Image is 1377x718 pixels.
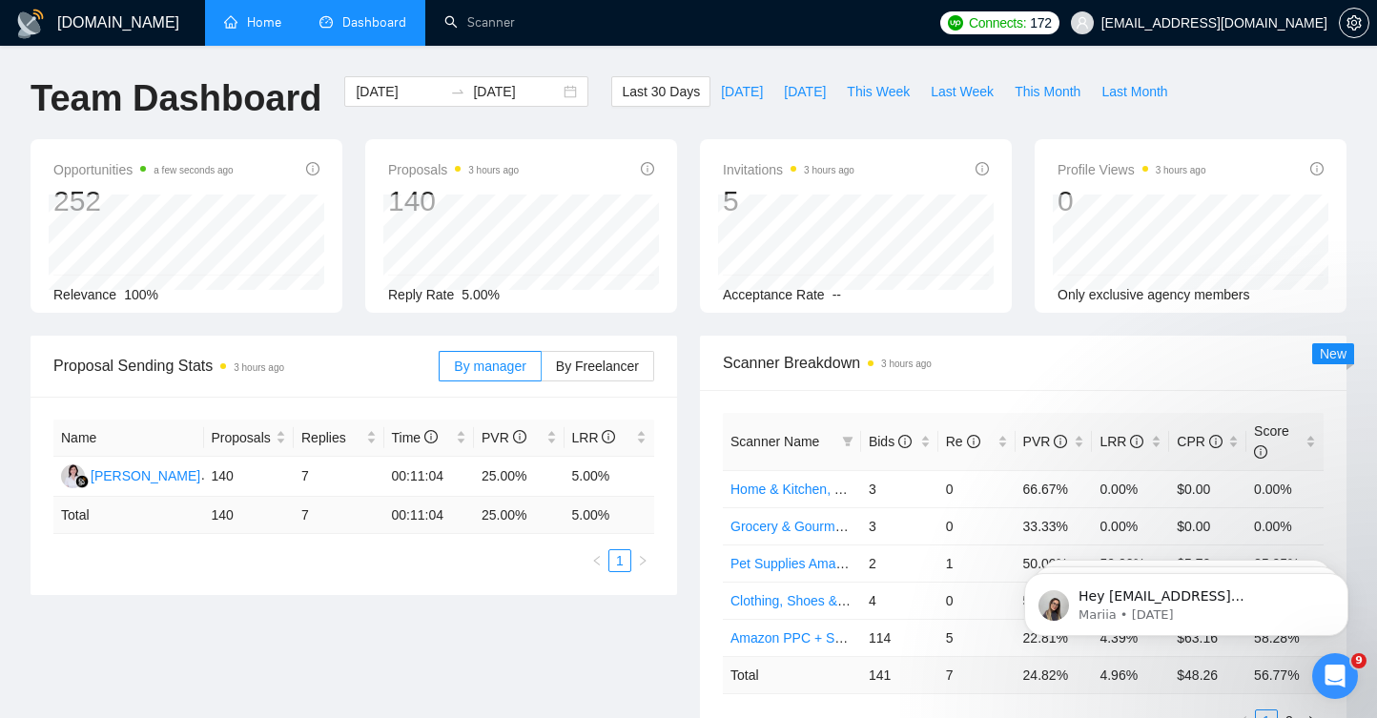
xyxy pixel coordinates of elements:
td: 0 [938,470,1016,507]
td: 25.00 % [474,497,565,534]
td: $0.00 [1169,507,1246,544]
span: This Week [847,81,910,102]
span: info-circle [1310,162,1324,175]
span: Bids [869,434,912,449]
iframe: Intercom notifications message [996,533,1377,667]
th: Proposals [204,420,295,457]
span: info-circle [1254,445,1267,459]
li: 1 [608,549,631,572]
span: LRR [1100,434,1143,449]
time: 3 hours ago [1156,165,1206,175]
a: Amazon PPC + SEO Vlad [730,630,884,646]
span: PVR [1023,434,1068,449]
th: Name [53,420,204,457]
td: 66.67% [1016,470,1093,507]
div: [PERSON_NAME] [91,465,200,486]
time: 3 hours ago [881,359,932,369]
span: Acceptance Rate [723,287,825,302]
span: Dashboard [342,14,406,31]
span: Invitations [723,158,854,181]
td: 25.00% [474,457,565,497]
td: 0.00% [1092,507,1169,544]
td: Total [723,656,861,693]
a: Clothing, Shoes & Jewelry Amazon PPC + SEO Vlad [730,593,1043,608]
span: Last Week [931,81,994,102]
button: setting [1339,8,1369,38]
td: 5 [938,619,1016,656]
span: info-circle [898,435,912,448]
span: info-circle [1130,435,1143,448]
span: Reply Rate [388,287,454,302]
td: 140 [204,497,295,534]
span: New [1320,346,1346,361]
td: 114 [861,619,938,656]
span: Profile Views [1058,158,1206,181]
time: 3 hours ago [804,165,854,175]
td: $0.00 [1169,470,1246,507]
td: 00:11:04 [384,497,475,534]
span: Proposal Sending Stats [53,354,439,378]
span: PVR [482,430,526,445]
td: 141 [861,656,938,693]
button: left [586,549,608,572]
td: 4 [861,582,938,619]
span: CPR [1177,434,1222,449]
div: 140 [388,183,519,219]
h1: Team Dashboard [31,76,321,121]
span: right [637,555,648,566]
span: Re [946,434,980,449]
img: logo [15,9,46,39]
span: Connects: [969,12,1026,33]
input: End date [473,81,560,102]
a: Pet Supplies Amazon PPC + SEO Vlad [730,556,962,571]
div: 5 [723,183,854,219]
th: Replies [294,420,384,457]
span: Replies [301,427,362,448]
span: user [1076,16,1089,30]
td: 1 [938,544,1016,582]
span: [DATE] [721,81,763,102]
span: info-circle [1054,435,1067,448]
img: gigradar-bm.png [75,475,89,488]
span: Opportunities [53,158,234,181]
span: 100% [124,287,158,302]
td: 3 [861,507,938,544]
button: Last Week [920,76,1004,107]
td: $ 48.26 [1169,656,1246,693]
span: Last 30 Days [622,81,700,102]
input: Start date [356,81,442,102]
td: 33.33% [1016,507,1093,544]
span: info-circle [641,162,654,175]
time: 3 hours ago [234,362,284,373]
button: [DATE] [710,76,773,107]
td: 0 [938,582,1016,619]
time: 3 hours ago [468,165,519,175]
button: This Week [836,76,920,107]
span: Time [392,430,438,445]
td: 140 [204,457,295,497]
span: 9 [1351,653,1367,668]
span: Scanner Breakdown [723,351,1324,375]
span: info-circle [976,162,989,175]
span: Proposals [212,427,273,448]
td: 7 [938,656,1016,693]
span: to [450,84,465,99]
span: filter [838,427,857,456]
span: 5.00% [462,287,500,302]
span: This Month [1015,81,1080,102]
td: 0.00% [1246,470,1324,507]
td: 5.00 % [565,497,655,534]
td: 24.82 % [1016,656,1093,693]
a: 1 [609,550,630,571]
span: 172 [1030,12,1051,33]
span: Relevance [53,287,116,302]
a: Grocery & Gourmet Food Amazon PPC + SEO Vlad [730,519,1038,534]
span: Hey [EMAIL_ADDRESS][DOMAIN_NAME], Looks like your Upwork agency Grantis - Amazon Marketing Partne... [83,55,323,336]
span: By manager [454,359,525,374]
span: left [591,555,603,566]
span: Last Month [1101,81,1167,102]
td: 3 [861,470,938,507]
button: Last Month [1091,76,1178,107]
button: right [631,549,654,572]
